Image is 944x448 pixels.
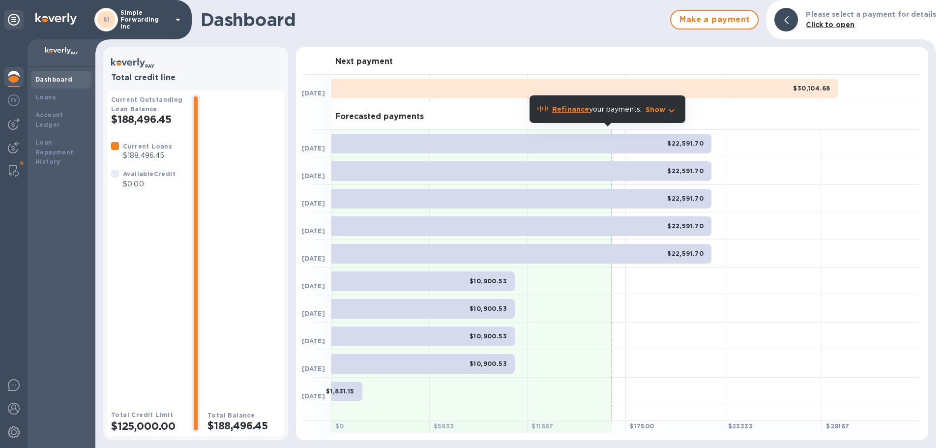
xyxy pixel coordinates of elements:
b: Account Ledger [35,111,63,128]
img: Foreign exchange [8,94,20,106]
b: Please select a payment for details [806,10,936,18]
b: $10,900.53 [470,360,507,367]
p: Simple Forwarding Inc [120,9,170,30]
h3: Total credit line [111,73,280,83]
p: Show [646,105,666,115]
b: $ 17500 [630,422,654,430]
b: [DATE] [302,90,325,97]
b: $22,591.70 [667,140,704,147]
b: $ 23333 [728,422,753,430]
img: Logo [35,13,77,25]
b: [DATE] [302,145,325,152]
b: [DATE] [302,310,325,317]
b: Loan Repayment History [35,139,74,166]
button: Show [646,105,678,115]
b: $22,591.70 [667,167,704,175]
span: Make a payment [679,14,750,26]
h2: $188,496.45 [207,419,280,432]
b: Refinance [552,105,589,113]
b: SI [103,16,110,23]
p: your payments. [552,104,642,115]
b: Current Outstanding Loan Balance [111,96,183,113]
b: $22,591.70 [667,222,704,230]
h2: $188,496.45 [111,113,184,125]
b: [DATE] [302,227,325,235]
b: $10,900.53 [470,305,507,312]
b: [DATE] [302,392,325,400]
h3: Next payment [335,57,393,66]
div: Unpin categories [4,10,24,30]
b: $22,591.70 [667,195,704,202]
b: Current Loans [123,143,172,150]
b: [DATE] [302,282,325,290]
p: $188,496.45 [123,150,172,161]
b: [DATE] [302,200,325,207]
b: $ 29167 [826,422,849,430]
b: [DATE] [302,365,325,372]
b: Click to open [806,21,855,29]
h2: $125,000.00 [111,420,184,432]
h3: Forecasted payments [335,112,424,121]
b: [DATE] [302,172,325,179]
b: Loans [35,93,56,101]
b: [DATE] [302,255,325,262]
b: Available Credit [123,170,176,178]
h1: Dashboard [201,9,665,30]
b: Total Credit Limit [111,411,173,418]
b: $1,831.15 [326,388,354,395]
b: $22,591.70 [667,250,704,257]
button: Make a payment [670,10,759,30]
b: $10,900.53 [470,277,507,285]
b: [DATE] [302,337,325,345]
b: $30,104.68 [793,85,830,92]
b: Total Balance [207,412,255,419]
b: Dashboard [35,76,73,83]
p: $0.00 [123,179,176,189]
b: $10,900.53 [470,332,507,340]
